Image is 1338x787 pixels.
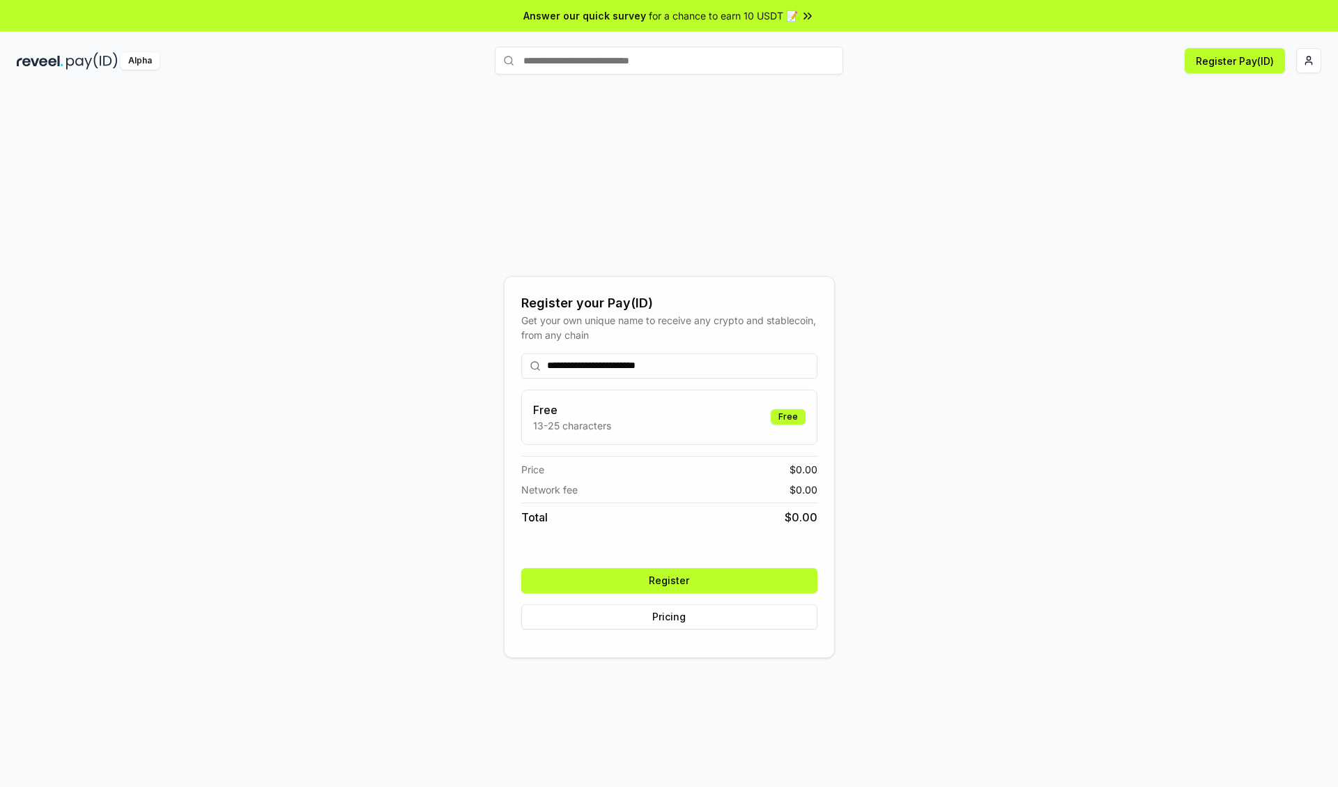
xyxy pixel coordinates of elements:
[785,509,817,526] span: $ 0.00
[521,604,817,629] button: Pricing
[771,409,806,425] div: Free
[523,8,646,23] span: Answer our quick survey
[790,482,817,497] span: $ 0.00
[521,462,544,477] span: Price
[521,568,817,593] button: Register
[521,313,817,342] div: Get your own unique name to receive any crypto and stablecoin, from any chain
[521,293,817,313] div: Register your Pay(ID)
[17,52,63,70] img: reveel_dark
[521,509,548,526] span: Total
[533,402,611,418] h3: Free
[121,52,160,70] div: Alpha
[790,462,817,477] span: $ 0.00
[533,418,611,433] p: 13-25 characters
[649,8,798,23] span: for a chance to earn 10 USDT 📝
[1185,48,1285,73] button: Register Pay(ID)
[521,482,578,497] span: Network fee
[66,52,118,70] img: pay_id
